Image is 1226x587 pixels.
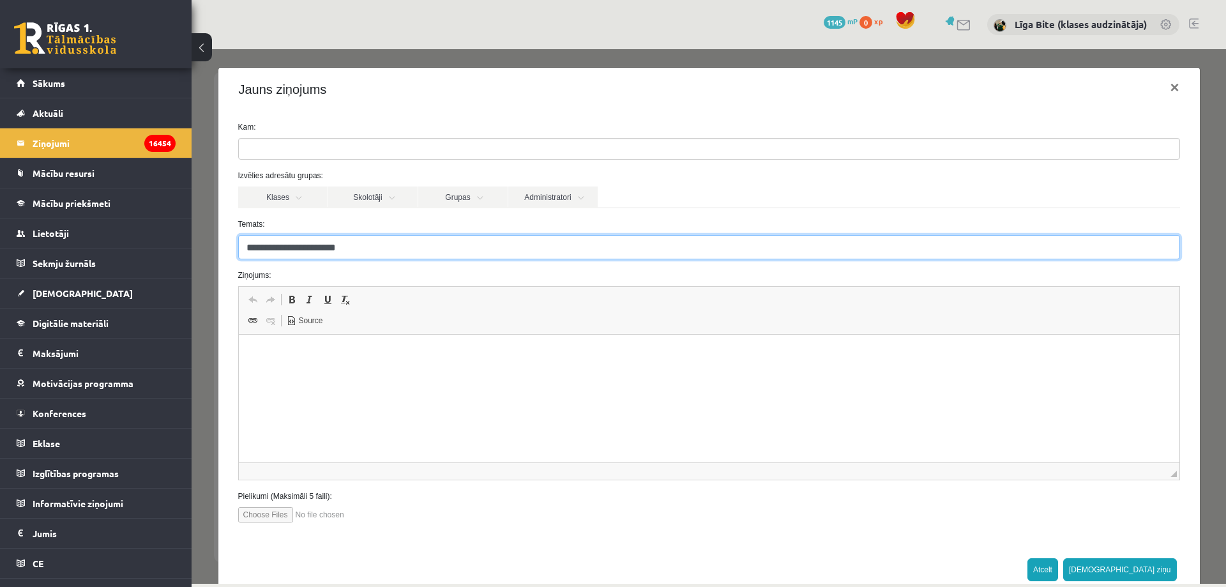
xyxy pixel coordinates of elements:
label: Izvēlies adresātu grupas: [37,121,998,132]
a: Grupas [227,137,316,159]
span: CE [33,558,43,569]
span: 1145 [824,16,845,29]
a: Sākums [17,68,176,98]
a: Skolotāji [137,137,226,159]
legend: Maksājumi [33,339,176,368]
a: Līga Bite (klases audzinātāja) [1015,18,1147,31]
a: Link (Ctrl+K) [52,263,70,280]
a: Klases [47,137,136,159]
a: Administratori [317,137,406,159]
span: Informatīvie ziņojumi [33,498,123,509]
span: Mācību resursi [33,167,95,179]
span: Motivācijas programma [33,377,133,389]
a: Remove Format [145,242,163,259]
a: Motivācijas programma [17,369,176,398]
span: Sākums [33,77,65,89]
h4: Jauns ziņojums [47,31,135,50]
span: Lietotāji [33,227,69,239]
a: Undo (Ctrl+Z) [52,242,70,259]
a: Jumis [17,519,176,548]
a: CE [17,549,176,578]
a: 0 xp [859,16,889,26]
a: Redo (Ctrl+Y) [70,242,88,259]
a: Source [91,263,135,280]
span: Izglītības programas [33,468,119,479]
a: Maksājumi [17,339,176,368]
a: Ziņojumi16454 [17,128,176,158]
a: Lietotāji [17,218,176,248]
a: 1145 mP [824,16,858,26]
a: Rīgas 1. Tālmācības vidusskola [14,22,116,54]
label: Ziņojums: [37,220,998,232]
legend: Ziņojumi [33,128,176,158]
span: Eklase [33,438,60,449]
label: Temats: [37,169,998,181]
span: Konferences [33,408,86,419]
span: [DEMOGRAPHIC_DATA] [33,287,133,299]
span: Mācību priekšmeti [33,197,110,209]
a: Konferences [17,399,176,428]
span: 0 [859,16,872,29]
span: Digitālie materiāli [33,317,109,329]
a: Eklase [17,429,176,458]
a: Digitālie materiāli [17,309,176,338]
a: Sekmju žurnāls [17,248,176,278]
label: Kam: [37,72,998,84]
button: Atcelt [836,509,867,532]
span: Jumis [33,528,57,539]
a: Bold (Ctrl+B) [91,242,109,259]
a: Informatīvie ziņojumi [17,489,176,518]
a: Aktuāli [17,98,176,128]
span: xp [874,16,882,26]
button: × [968,20,997,56]
a: Underline (Ctrl+U) [127,242,145,259]
a: Unlink [70,263,88,280]
a: [DEMOGRAPHIC_DATA] [17,278,176,308]
span: Resize [979,422,985,428]
a: Mācību priekšmeti [17,188,176,218]
span: Source [105,266,132,277]
i: 16454 [144,135,176,152]
iframe: Editor, wiswyg-editor-47433757257540-1760512201-182 [47,286,988,413]
span: Sekmju žurnāls [33,257,96,269]
span: mP [847,16,858,26]
img: Līga Bite (klases audzinātāja) [994,19,1006,32]
a: Izglītības programas [17,459,176,488]
a: Mācību resursi [17,158,176,188]
button: [DEMOGRAPHIC_DATA] ziņu [872,509,985,532]
label: Pielikumi (Maksimāli 5 faili): [37,441,998,453]
span: Aktuāli [33,107,63,119]
a: Italic (Ctrl+I) [109,242,127,259]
